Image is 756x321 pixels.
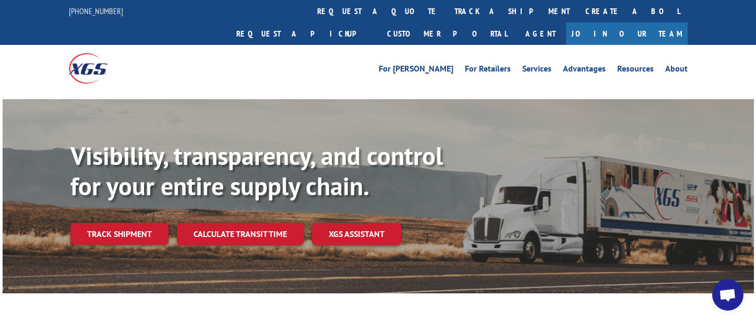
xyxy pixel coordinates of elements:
a: Join Our Team [566,22,688,45]
a: Resources [617,65,654,76]
a: Customer Portal [379,22,515,45]
a: Calculate transit time [177,223,304,245]
a: Advantages [563,65,606,76]
b: Visibility, transparency, and control for your entire supply chain. [70,139,443,202]
a: Request a pickup [229,22,379,45]
a: [PHONE_NUMBER] [69,6,123,16]
a: Agent [515,22,566,45]
a: XGS ASSISTANT [312,223,401,245]
a: For Retailers [465,65,511,76]
a: About [665,65,688,76]
a: For [PERSON_NAME] [379,65,453,76]
a: Track shipment [70,223,169,245]
a: Services [522,65,551,76]
div: Open chat [712,279,743,311]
